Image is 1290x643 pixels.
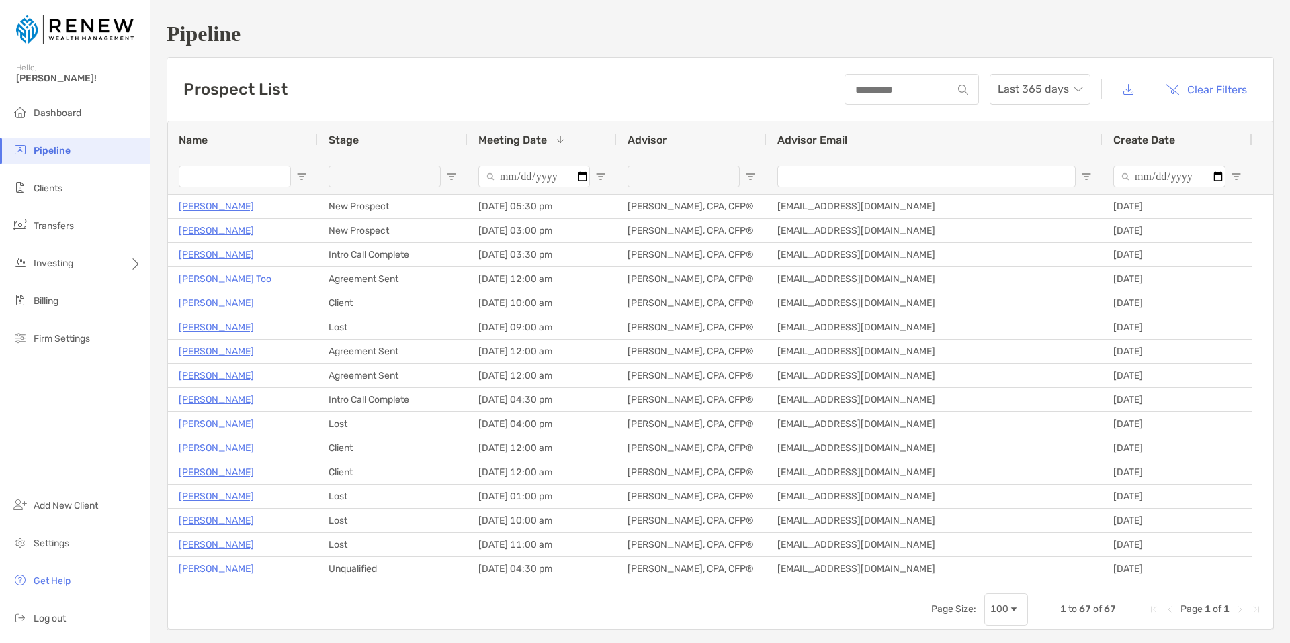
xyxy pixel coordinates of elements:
p: [PERSON_NAME] [179,560,254,577]
div: [EMAIL_ADDRESS][DOMAIN_NAME] [767,267,1103,291]
a: [PERSON_NAME] [179,440,254,456]
div: [EMAIL_ADDRESS][DOMAIN_NAME] [767,509,1103,532]
div: [DATE] [1103,340,1252,363]
div: [DATE] 04:30 pm [468,557,617,581]
input: Name Filter Input [179,166,291,187]
span: 67 [1079,603,1091,615]
img: add_new_client icon [12,497,28,513]
div: [PERSON_NAME], CPA, CFP® [617,533,767,556]
div: [EMAIL_ADDRESS][DOMAIN_NAME] [767,291,1103,315]
p: [PERSON_NAME] [179,585,254,601]
a: [PERSON_NAME] [179,415,254,432]
span: Get Help [34,575,71,587]
img: investing icon [12,254,28,270]
span: Clients [34,183,62,194]
div: [DATE] [1103,291,1252,315]
div: [PERSON_NAME], CPA, CFP® [617,364,767,387]
img: transfers icon [12,217,28,233]
p: [PERSON_NAME] [179,391,254,408]
a: [PERSON_NAME] [179,295,254,311]
div: [DATE] 12:00 am [468,460,617,484]
img: input icon [958,85,968,95]
div: Agreement Sent [318,364,468,387]
div: [PERSON_NAME], CPA, CFP® [617,340,767,363]
div: Intro Call Complete [318,388,468,411]
img: Zoe Logo [16,5,134,54]
div: [EMAIL_ADDRESS][DOMAIN_NAME] [767,315,1103,339]
img: clients icon [12,179,28,195]
button: Open Filter Menu [595,171,606,182]
span: Add New Client [34,500,98,511]
span: Advisor Email [777,134,847,146]
span: Log out [34,613,66,624]
div: [EMAIL_ADDRESS][DOMAIN_NAME] [767,364,1103,387]
button: Clear Filters [1155,75,1257,104]
div: [DATE] [1103,243,1252,266]
div: [DATE] [1103,267,1252,291]
div: [PERSON_NAME], CPA, CFP® [617,557,767,581]
div: [DATE] [1103,557,1252,581]
div: [DATE] [1103,460,1252,484]
div: [EMAIL_ADDRESS][DOMAIN_NAME] [767,533,1103,556]
a: [PERSON_NAME] [179,222,254,239]
div: [DATE] 12:00 am [468,340,617,363]
button: Open Filter Menu [446,171,457,182]
div: New Prospect [318,195,468,218]
h1: Pipeline [167,21,1274,46]
a: [PERSON_NAME] [179,464,254,481]
div: [PERSON_NAME], CPA, CFP® [617,436,767,460]
div: Agreement Sent [318,340,468,363]
div: [EMAIL_ADDRESS][DOMAIN_NAME] [767,412,1103,436]
span: of [1093,603,1102,615]
div: [EMAIL_ADDRESS][DOMAIN_NAME] [767,195,1103,218]
div: [EMAIL_ADDRESS][DOMAIN_NAME] [767,243,1103,266]
img: firm-settings icon [12,330,28,346]
div: [DATE] [1103,315,1252,339]
span: Transfers [34,220,74,232]
span: [PERSON_NAME]! [16,72,142,84]
div: Client [318,436,468,460]
div: [DATE] 04:00 pm [468,412,617,436]
div: [DATE] [1103,533,1252,556]
div: 100 [990,603,1008,615]
input: Create Date Filter Input [1113,166,1225,187]
p: [PERSON_NAME] [179,246,254,263]
div: [DATE] 10:00 am [468,509,617,532]
span: 1 [1205,603,1211,615]
a: [PERSON_NAME] [179,343,254,360]
span: Page [1180,603,1203,615]
div: Lost [318,533,468,556]
div: [DATE] 11:00 am [468,533,617,556]
img: logout icon [12,609,28,626]
div: [DATE] 04:30 pm [468,388,617,411]
div: Agreement Sent [318,267,468,291]
div: [DATE] 12:00 am [468,267,617,291]
div: [DATE] [1103,581,1252,605]
p: [PERSON_NAME] Too [179,270,271,287]
a: [PERSON_NAME] [179,512,254,529]
button: Open Filter Menu [296,171,307,182]
span: of [1213,603,1221,615]
div: Page Size: [931,603,976,615]
span: to [1068,603,1077,615]
img: billing icon [12,292,28,308]
span: Name [179,134,208,146]
div: [DATE] [1103,195,1252,218]
div: Previous Page [1164,604,1175,615]
div: [PERSON_NAME], CPA, CFP® [617,460,767,484]
div: Lost [318,315,468,339]
div: Client [318,291,468,315]
div: [DATE] [1103,485,1252,508]
div: [DATE] 03:30 pm [468,243,617,266]
a: [PERSON_NAME] [179,488,254,505]
div: [PERSON_NAME], CPA, CFP® [617,485,767,508]
div: Unqualified [318,557,468,581]
img: pipeline icon [12,142,28,158]
p: [PERSON_NAME] [179,367,254,384]
div: [DATE] 09:00 am [468,315,617,339]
